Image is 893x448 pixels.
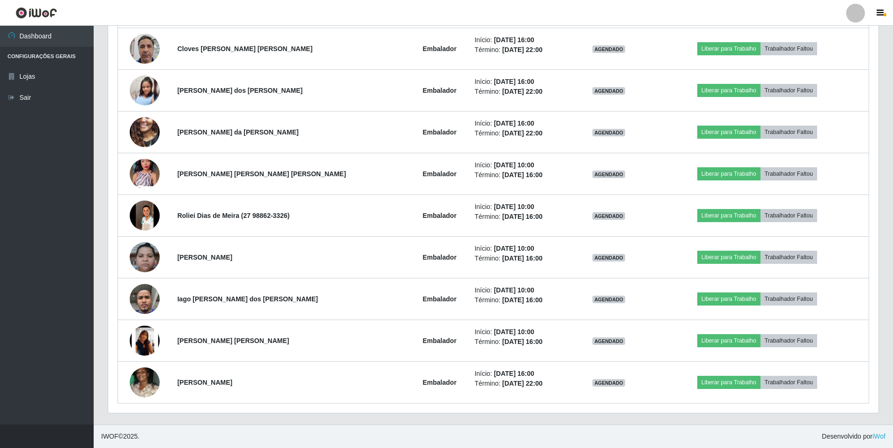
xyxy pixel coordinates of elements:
[474,77,566,87] li: Início:
[474,35,566,45] li: Início:
[101,433,118,440] span: IWOF
[474,202,566,212] li: Início:
[592,45,625,53] span: AGENDADO
[423,295,457,303] strong: Embalador
[177,212,290,219] strong: Roliei Dias de Meira (27 98862-3326)
[474,379,566,388] li: Término:
[494,78,534,85] time: [DATE] 16:00
[474,327,566,337] li: Início:
[423,128,457,136] strong: Embalador
[502,46,543,53] time: [DATE] 22:00
[494,286,534,294] time: [DATE] 10:00
[592,379,625,387] span: AGENDADO
[592,171,625,178] span: AGENDADO
[130,99,160,165] img: 1759762594726.jpeg
[130,182,160,249] img: 1758390262219.jpeg
[592,337,625,345] span: AGENDADO
[760,334,817,347] button: Trabalhador Faltou
[130,307,160,374] img: 1759696912283.jpeg
[760,292,817,306] button: Trabalhador Faltou
[760,167,817,180] button: Trabalhador Faltou
[130,279,160,319] img: 1759199351989.jpeg
[423,45,457,52] strong: Embalador
[822,432,886,441] span: Desenvolvido por
[592,129,625,136] span: AGENDADO
[177,45,313,52] strong: Cloves [PERSON_NAME] [PERSON_NAME]
[697,209,760,222] button: Liberar para Trabalho
[760,251,817,264] button: Trabalhador Faltou
[760,84,817,97] button: Trabalhador Faltou
[130,237,160,277] img: 1758911818594.jpeg
[474,45,566,55] li: Término:
[502,338,543,345] time: [DATE] 16:00
[697,251,760,264] button: Liberar para Trabalho
[697,334,760,347] button: Liberar para Trabalho
[502,88,543,95] time: [DATE] 22:00
[423,87,457,94] strong: Embalador
[697,42,760,55] button: Liberar para Trabalho
[502,213,543,220] time: [DATE] 16:00
[474,212,566,222] li: Término:
[494,119,534,127] time: [DATE] 16:00
[423,254,457,261] strong: Embalador
[423,212,457,219] strong: Embalador
[502,296,543,304] time: [DATE] 16:00
[474,87,566,97] li: Término:
[494,36,534,44] time: [DATE] 16:00
[760,209,817,222] button: Trabalhador Faltou
[872,433,886,440] a: iWof
[474,337,566,347] li: Término:
[494,370,534,377] time: [DATE] 16:00
[130,356,160,409] img: 1758236503637.jpeg
[494,203,534,210] time: [DATE] 10:00
[502,129,543,137] time: [DATE] 22:00
[474,254,566,263] li: Término:
[423,170,457,178] strong: Embalador
[177,128,299,136] strong: [PERSON_NAME] da [PERSON_NAME]
[760,376,817,389] button: Trabalhador Faltou
[697,292,760,306] button: Liberar para Trabalho
[474,119,566,128] li: Início:
[592,212,625,220] span: AGENDADO
[423,379,457,386] strong: Embalador
[130,66,160,115] img: 1754349075711.jpeg
[760,42,817,55] button: Trabalhador Faltou
[177,254,232,261] strong: [PERSON_NAME]
[177,337,289,344] strong: [PERSON_NAME] [PERSON_NAME]
[502,380,543,387] time: [DATE] 22:00
[592,254,625,261] span: AGENDADO
[502,171,543,179] time: [DATE] 16:00
[177,295,318,303] strong: Iago [PERSON_NAME] dos [PERSON_NAME]
[130,141,160,207] img: 1752794226945.jpeg
[697,376,760,389] button: Liberar para Trabalho
[502,254,543,262] time: [DATE] 16:00
[592,296,625,303] span: AGENDADO
[474,244,566,254] li: Início:
[474,295,566,305] li: Término:
[474,128,566,138] li: Término:
[474,160,566,170] li: Início:
[15,7,57,19] img: CoreUI Logo
[177,170,346,178] strong: [PERSON_NAME] [PERSON_NAME] [PERSON_NAME]
[697,126,760,139] button: Liberar para Trabalho
[474,285,566,295] li: Início:
[474,170,566,180] li: Término:
[697,84,760,97] button: Liberar para Trabalho
[101,432,140,441] span: © 2025 .
[592,87,625,95] span: AGENDADO
[760,126,817,139] button: Trabalhador Faltou
[474,369,566,379] li: Início:
[494,161,534,169] time: [DATE] 10:00
[177,87,303,94] strong: [PERSON_NAME] dos [PERSON_NAME]
[494,328,534,336] time: [DATE] 10:00
[494,245,534,252] time: [DATE] 10:00
[177,379,232,386] strong: [PERSON_NAME]
[697,167,760,180] button: Liberar para Trabalho
[423,337,457,344] strong: Embalador
[130,29,160,68] img: 1752934978017.jpeg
